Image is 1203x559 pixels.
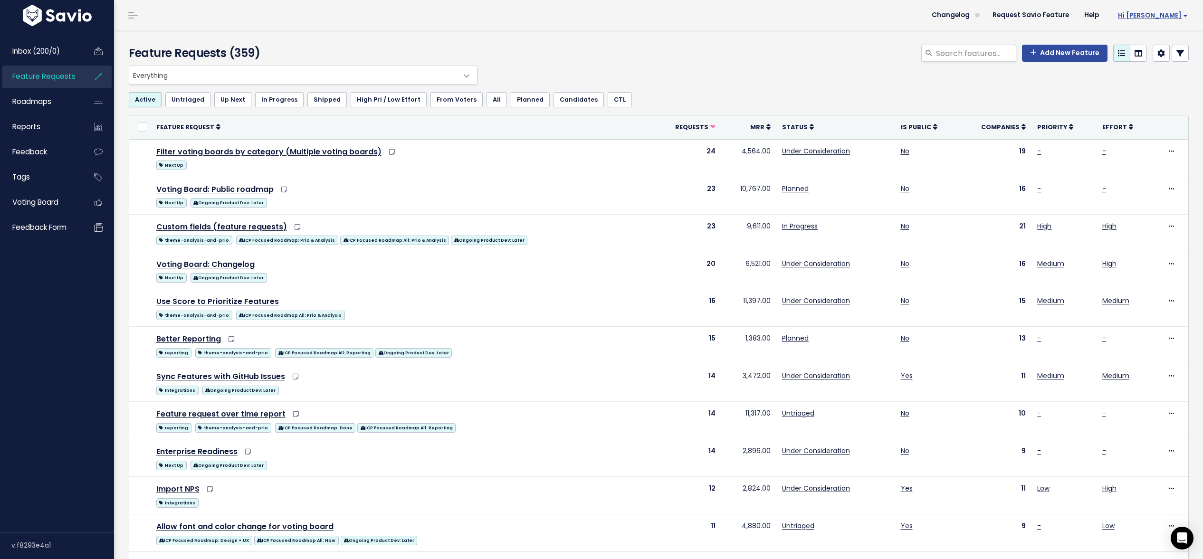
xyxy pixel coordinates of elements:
[275,346,373,358] a: ICP Focused Roadmap All: Reporting
[1037,333,1041,343] a: -
[156,446,238,457] a: Enterprise Readiness
[236,309,345,321] a: ICP Focused Roadmap All: Prio & Analysis
[375,348,452,358] span: Ongoing Product Dev: Later
[1102,483,1117,493] a: High
[2,91,79,113] a: Roadmaps
[721,289,776,327] td: 11,397.00
[608,92,632,107] a: CTL
[901,184,909,193] a: No
[156,423,191,433] span: reporting
[1037,408,1041,418] a: -
[958,327,1031,364] td: 13
[1037,221,1051,231] a: High
[236,234,338,246] a: ICP Focused Roadmap: Prio & Analysis
[958,439,1031,477] td: 9
[129,45,473,62] h4: Feature Requests (359)
[156,346,191,358] a: reporting
[721,214,776,252] td: 9,611.00
[156,259,255,270] a: Voting Board: Changelog
[156,421,191,433] a: reporting
[12,71,76,81] span: Feature Requests
[202,384,279,396] a: Ongoing Product Dev: Later
[12,96,51,106] span: Roadmaps
[721,139,776,177] td: 4,564.00
[1102,184,1106,193] a: -
[195,346,271,358] a: theme-analysis-and-prio
[1037,371,1064,380] a: Medium
[195,421,271,433] a: theme-analysis-and-prio
[236,236,338,245] span: ICP Focused Roadmap: Prio & Analysis
[236,311,345,320] span: ICP Focused Roadmap All: Prio & Analysis
[782,371,850,380] a: Under Consideration
[1037,483,1050,493] a: Low
[156,184,274,195] a: Voting Board: Public roadmap
[1102,259,1117,268] a: High
[782,123,808,131] span: Status
[191,198,267,208] span: Ongoing Product Dev: Later
[156,408,286,419] a: Feature request over time report
[958,477,1031,514] td: 11
[2,166,79,188] a: Tags
[2,191,79,213] a: Voting Board
[932,12,970,19] span: Changelog
[11,533,114,558] div: v.f8293e4a1
[675,123,708,131] span: Requests
[958,402,1031,439] td: 10
[156,309,232,321] a: theme-analysis-and-prio
[782,408,814,418] a: Untriaged
[165,92,210,107] a: Untriaged
[156,146,382,157] a: Filter voting boards by category (Multiple voting boards)
[653,439,721,477] td: 14
[511,92,550,107] a: Planned
[901,221,909,231] a: No
[782,521,814,531] a: Untriaged
[721,477,776,514] td: 2,824.00
[2,141,79,163] a: Feedback
[1037,146,1041,156] a: -
[340,234,449,246] a: ICP Focused Roadmap All: Prio & Analysis
[958,214,1031,252] td: 21
[1037,184,1041,193] a: -
[191,271,267,283] a: Ongoing Product Dev: Later
[156,496,199,508] a: Integrations
[12,46,60,56] span: Inbox (200/0)
[156,196,187,208] a: Next Up
[1102,296,1129,305] a: Medium
[675,122,716,132] a: Requests
[12,222,67,232] span: Feedback form
[653,327,721,364] td: 15
[782,184,809,193] a: Planned
[451,236,527,245] span: Ongoing Product Dev: Later
[191,461,267,470] span: Ongoing Product Dev: Later
[341,536,417,545] span: Ongoing Product Dev: Later
[156,384,199,396] a: Integrations
[901,333,909,343] a: No
[782,146,850,156] a: Under Consideration
[958,177,1031,214] td: 16
[653,177,721,214] td: 23
[156,234,232,246] a: theme-analysis-and-prio
[782,296,850,305] a: Under Consideration
[958,364,1031,402] td: 11
[653,514,721,552] td: 11
[901,483,913,493] a: Yes
[202,386,279,395] span: Ongoing Product Dev: Later
[156,534,252,546] a: ICP Focused Roadmap: Design + UX
[782,333,809,343] a: Planned
[721,327,776,364] td: 1,383.00
[1037,122,1073,132] a: Priority
[156,483,200,494] a: Import NPS
[653,139,721,177] td: 24
[721,364,776,402] td: 3,472.00
[981,122,1026,132] a: Companies
[1102,146,1106,156] a: -
[958,289,1031,327] td: 15
[1102,123,1127,131] span: Effort
[254,536,339,545] span: ICP Focused Roadmap All: Now
[1102,371,1129,380] a: Medium
[750,123,764,131] span: MRR
[156,122,220,132] a: Feature Request
[156,498,199,508] span: Integrations
[12,147,47,157] span: Feedback
[653,214,721,252] td: 23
